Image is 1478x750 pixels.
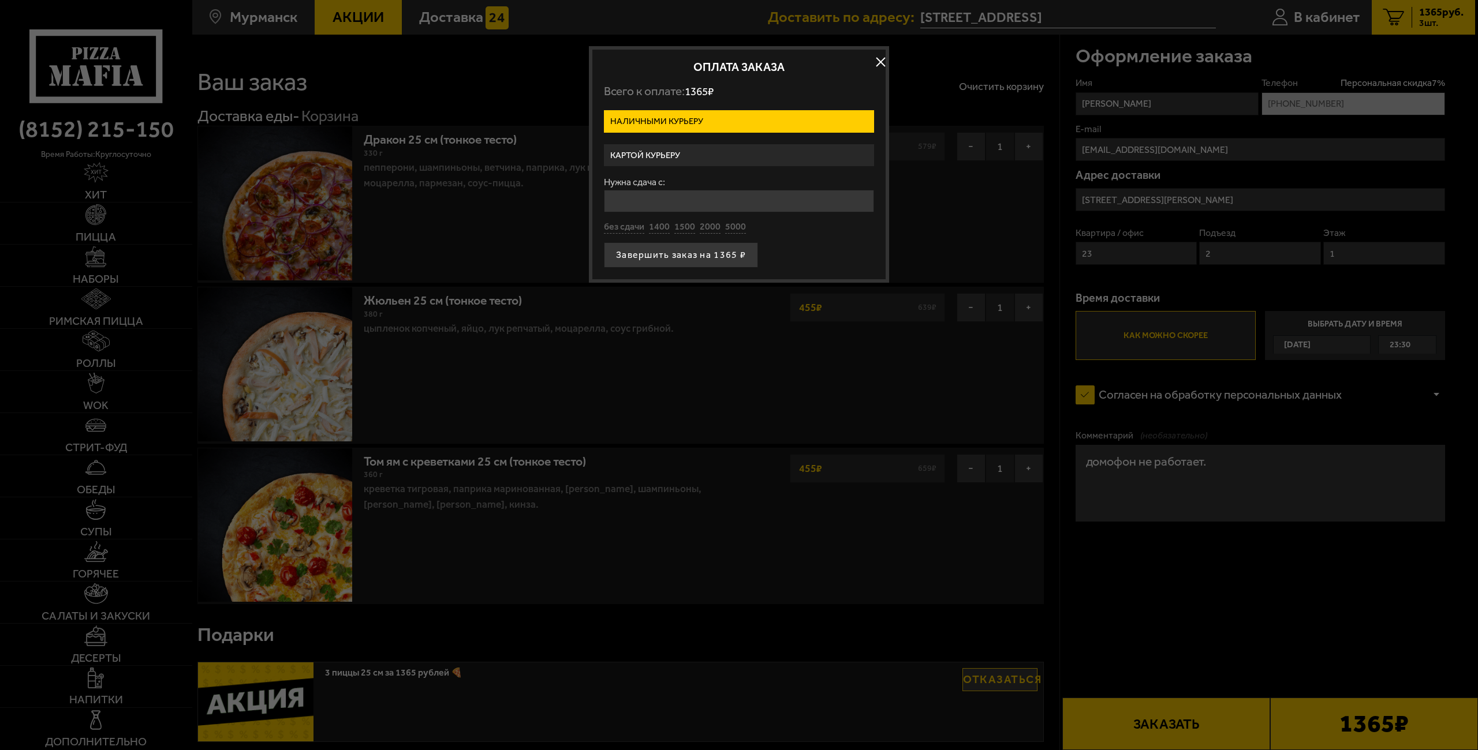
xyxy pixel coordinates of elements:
span: 1365 ₽ [685,85,714,98]
button: 2000 [700,221,721,234]
label: Картой курьеру [604,144,874,167]
button: без сдачи [604,221,644,234]
label: Наличными курьеру [604,110,874,133]
p: Всего к оплате: [604,84,874,99]
label: Нужна сдача с: [604,178,874,187]
button: Завершить заказ на 1365 ₽ [604,242,758,268]
button: 1500 [674,221,695,234]
h2: Оплата заказа [604,61,874,73]
button: 5000 [725,221,746,234]
button: 1400 [649,221,670,234]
